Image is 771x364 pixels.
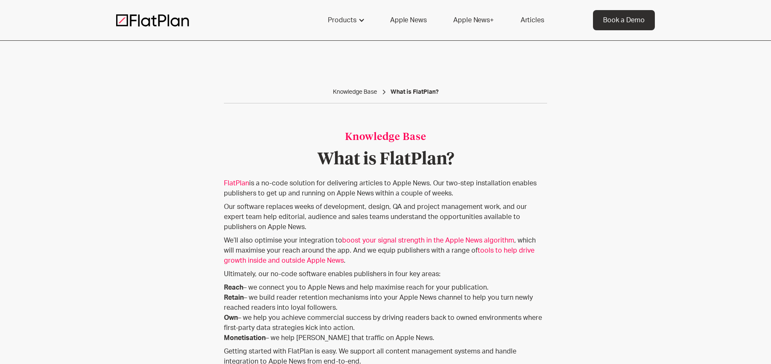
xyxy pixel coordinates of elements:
strong: Retain [224,294,244,301]
a: Articles [510,10,554,30]
div: Knowledge Base [224,130,547,145]
a: boost your signal strength in the Apple News algorithm [342,237,514,244]
strong: Reach [224,284,243,291]
h1: What is FlatPlan? [224,151,547,168]
p: – we connect you to Apple News and help maximise reach for your publication. – we build reader re... [224,282,547,343]
a: Book a Demo [593,10,655,30]
div: Products [328,15,356,25]
p: Our software replaces weeks of development, design, QA and project management work, and our exper... [224,202,547,232]
strong: Monetisation [224,335,266,341]
div: Products [318,10,373,30]
p: We’ll also optimise your integration to , which will maximise your reach around the app. And we e... [224,235,547,266]
p: is a no-code solution for delivering articles to Apple News. Our two-step installation enables pu... [224,178,547,198]
a: Apple News [380,10,436,30]
div: Book a Demo [603,15,645,25]
a: Apple News+ [443,10,503,30]
p: Ultimately, our no-code software enables publishers in four key areas: [224,269,547,279]
a: FlatPlan [224,180,249,187]
a: Knowledge Base [333,88,377,96]
strong: Own [224,314,238,321]
a: tools to help drive growth inside and outside Apple News [224,247,534,264]
a: What is FlatPlan? [391,88,439,96]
